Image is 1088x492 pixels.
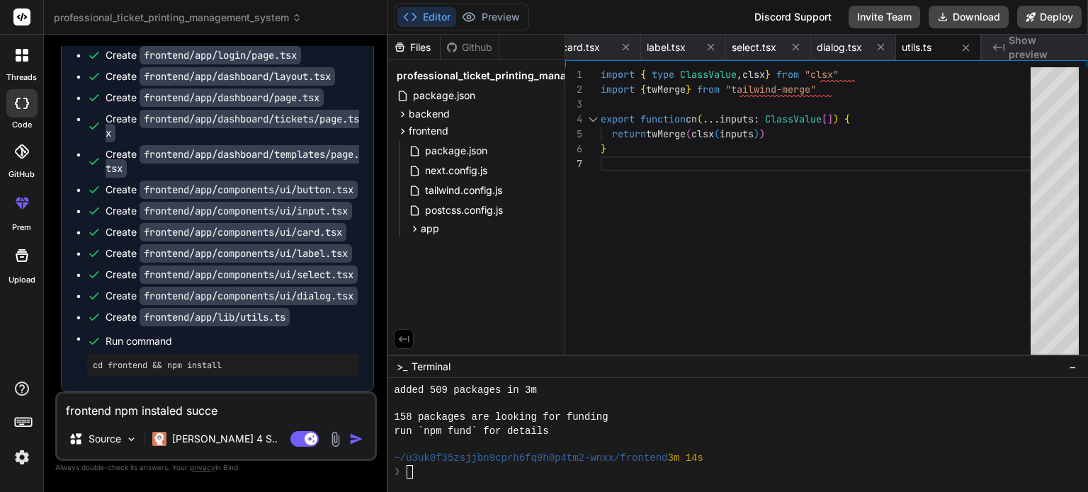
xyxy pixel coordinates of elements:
div: Create [106,48,301,62]
span: { [844,113,850,125]
div: 3 [565,97,582,112]
span: package.json [424,142,489,159]
div: 2 [565,82,582,97]
img: icon [349,432,363,446]
div: 7 [565,156,582,171]
div: Github [441,40,499,55]
p: Source [89,432,121,446]
img: Pick Models [125,433,137,445]
span: Show preview [1009,33,1077,62]
span: cn [686,113,697,125]
div: 5 [565,127,582,142]
span: import [601,83,635,96]
span: from [697,83,720,96]
code: frontend/app/dashboard/tickets/page.tsx [106,110,359,142]
span: Terminal [412,360,450,374]
span: run `npm fund` for details [394,425,548,438]
span: ) [759,127,765,140]
button: Preview [456,7,526,27]
span: } [765,68,771,81]
span: ~/u3uk0f35zsjjbn9cprh6fq9h0p4tm2-wnxx/frontend [394,452,667,465]
div: Create [106,246,352,261]
span: utils.ts [902,40,931,55]
span: backend [409,107,450,121]
span: ] [827,113,833,125]
span: , [737,68,742,81]
div: Create [106,112,359,140]
span: export [601,113,635,125]
span: ) [833,113,839,125]
code: frontend/app/components/ui/card.tsx [140,223,346,241]
code: frontend/app/dashboard/layout.tsx [140,67,335,86]
span: next.config.js [424,162,489,179]
div: Click to collapse the range. [584,112,602,127]
code: frontend/app/components/ui/select.tsx [140,265,358,284]
span: { [640,83,646,96]
div: Create [106,204,352,218]
span: [ [822,113,827,125]
span: 3m 14s [668,452,703,465]
button: Deploy [1017,6,1082,28]
div: Create [106,310,290,324]
div: Create [106,183,358,197]
div: Discord Support [746,6,840,28]
span: postcss.config.js [424,202,504,219]
span: twMerge [646,83,686,96]
label: prem [12,222,31,234]
span: "tailwind-merge" [725,83,816,96]
span: >_ [397,360,407,374]
span: clsx [742,68,765,81]
span: frontend [409,124,448,138]
span: } [686,83,691,96]
button: Download [929,6,1009,28]
span: ClassValue [680,68,737,81]
code: frontend/app/lib/utils.ts [140,308,290,326]
div: 4 [565,112,582,127]
span: inputs [720,113,754,125]
span: 158 packages are looking for funding [394,411,608,424]
code: frontend/app/components/ui/input.tsx [140,202,352,220]
span: ( [714,127,720,140]
div: 1 [565,67,582,82]
div: Create [106,91,324,105]
span: function [640,113,686,125]
span: package.json [412,87,477,104]
span: } [601,142,606,155]
span: Run command [106,334,359,348]
button: − [1066,355,1079,378]
img: Claude 4 Sonnet [152,432,166,446]
span: card.tsx [562,40,600,55]
span: : [754,113,759,125]
span: "clsx" [805,68,839,81]
div: 6 [565,142,582,156]
span: professional_ticket_printing_management_system [397,69,643,83]
label: threads [6,71,37,84]
span: return [612,127,646,140]
span: ( [686,127,691,140]
span: ( [697,113,703,125]
label: GitHub [8,168,35,181]
span: privacy [190,463,215,471]
button: Editor [397,7,456,27]
pre: cd frontend && npm install [93,360,353,371]
span: app [421,222,439,236]
div: Create [106,289,358,303]
code: frontend/app/dashboard/templates/page.tsx [106,145,359,178]
span: − [1069,360,1077,374]
span: inputs [720,127,754,140]
textarea: frontend npm instaled succe [57,394,375,419]
span: label.tsx [647,40,686,55]
div: Files [388,40,440,55]
span: dialog.tsx [817,40,862,55]
div: Create [106,69,335,84]
code: frontend/app/components/ui/button.tsx [140,181,358,199]
span: select.tsx [732,40,776,55]
img: attachment [327,431,344,447]
code: frontend/app/dashboard/page.tsx [140,88,324,107]
div: Create [106,147,359,176]
code: frontend/app/components/ui/label.tsx [140,244,352,263]
span: from [776,68,799,81]
code: frontend/app/login/page.tsx [140,46,301,64]
span: tailwind.config.js [424,182,504,199]
code: frontend/app/components/ui/dialog.tsx [140,287,358,305]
